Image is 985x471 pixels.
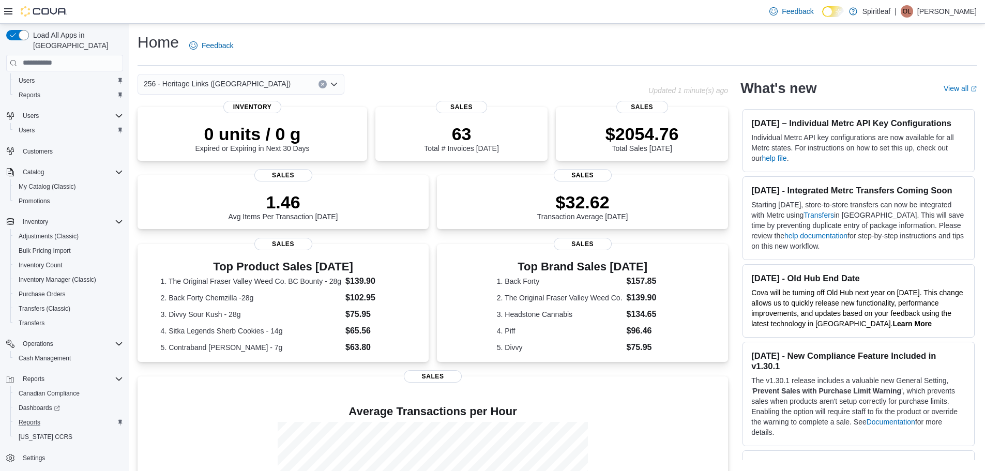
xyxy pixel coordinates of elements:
[19,354,71,362] span: Cash Management
[19,110,43,122] button: Users
[19,183,76,191] span: My Catalog (Classic)
[14,431,123,443] span: Washington CCRS
[19,216,52,228] button: Inventory
[10,386,127,401] button: Canadian Compliance
[804,211,834,219] a: Transfers
[330,80,338,88] button: Open list of options
[537,192,628,221] div: Transaction Average [DATE]
[29,30,123,51] span: Load All Apps in [GEOGRAPHIC_DATA]
[404,370,462,383] span: Sales
[21,6,67,17] img: Cova
[23,112,39,120] span: Users
[19,319,44,327] span: Transfers
[2,337,127,351] button: Operations
[10,287,127,301] button: Purchase Orders
[19,232,79,240] span: Adjustments (Classic)
[14,230,83,242] a: Adjustments (Classic)
[14,352,123,364] span: Cash Management
[751,200,966,251] p: Starting [DATE], store-to-store transfers can now be integrated with Metrc using in [GEOGRAPHIC_D...
[345,275,405,287] dd: $139.90
[19,338,123,350] span: Operations
[10,229,127,244] button: Adjustments (Classic)
[14,402,123,414] span: Dashboards
[14,387,84,400] a: Canadian Compliance
[753,387,901,395] strong: Prevent Sales with Purchase Limit Warning
[765,1,817,22] a: Feedback
[627,325,669,337] dd: $96.46
[862,5,890,18] p: Spiritleaf
[14,245,75,257] a: Bulk Pricing Import
[19,433,72,441] span: [US_STATE] CCRS
[497,276,623,286] dt: 1. Back Forty
[627,275,669,287] dd: $157.85
[161,276,341,286] dt: 1. The Original Fraser Valley Weed Co. BC Bounty - 28g
[10,179,127,194] button: My Catalog (Classic)
[144,78,291,90] span: 256 - Heritage Links ([GEOGRAPHIC_DATA])
[616,101,668,113] span: Sales
[751,351,966,371] h3: [DATE] - New Compliance Feature Included in v1.30.1
[14,274,100,286] a: Inventory Manager (Classic)
[19,338,57,350] button: Operations
[14,302,123,315] span: Transfers (Classic)
[19,110,123,122] span: Users
[14,416,123,429] span: Reports
[19,261,63,269] span: Inventory Count
[161,293,341,303] dt: 2. Back Forty Chemzilla -28g
[19,305,70,313] span: Transfers (Classic)
[751,185,966,195] h3: [DATE] - Integrated Metrc Transfers Coming Soon
[14,317,49,329] a: Transfers
[740,80,816,97] h2: What's new
[19,389,80,398] span: Canadian Compliance
[648,86,728,95] p: Updated 1 minute(s) ago
[893,320,932,328] a: Learn More
[14,74,123,87] span: Users
[14,124,123,136] span: Users
[19,166,48,178] button: Catalog
[223,101,281,113] span: Inventory
[424,124,498,144] p: 63
[19,216,123,228] span: Inventory
[195,124,310,153] div: Expired or Expiring in Next 30 Days
[14,416,44,429] a: Reports
[138,32,179,53] h1: Home
[14,195,123,207] span: Promotions
[14,288,123,300] span: Purchase Orders
[146,405,720,418] h4: Average Transactions per Hour
[19,451,123,464] span: Settings
[185,35,237,56] a: Feedback
[19,145,57,158] a: Customers
[627,341,669,354] dd: $75.95
[867,418,915,426] a: Documentation
[19,166,123,178] span: Catalog
[23,340,53,348] span: Operations
[161,342,341,353] dt: 5. Contraband [PERSON_NAME] - 7g
[345,341,405,354] dd: $63.80
[10,401,127,415] a: Dashboards
[971,86,977,92] svg: External link
[2,372,127,386] button: Reports
[19,91,40,99] span: Reports
[319,80,327,88] button: Clear input
[751,118,966,128] h3: [DATE] – Individual Metrc API Key Configurations
[554,169,612,181] span: Sales
[10,73,127,88] button: Users
[14,274,123,286] span: Inventory Manager (Classic)
[14,195,54,207] a: Promotions
[751,132,966,163] p: Individual Metrc API key configurations are now available for all Metrc states. For instructions ...
[14,124,39,136] a: Users
[254,238,312,250] span: Sales
[944,84,977,93] a: View allExternal link
[19,418,40,427] span: Reports
[751,288,963,328] span: Cova will be turning off Old Hub next year on [DATE]. This change allows us to quickly release ne...
[14,288,70,300] a: Purchase Orders
[19,145,123,158] span: Customers
[10,88,127,102] button: Reports
[23,218,48,226] span: Inventory
[10,415,127,430] button: Reports
[14,317,123,329] span: Transfers
[627,308,669,321] dd: $134.65
[202,40,233,51] span: Feedback
[14,431,77,443] a: [US_STATE] CCRS
[19,373,123,385] span: Reports
[762,154,786,162] a: help file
